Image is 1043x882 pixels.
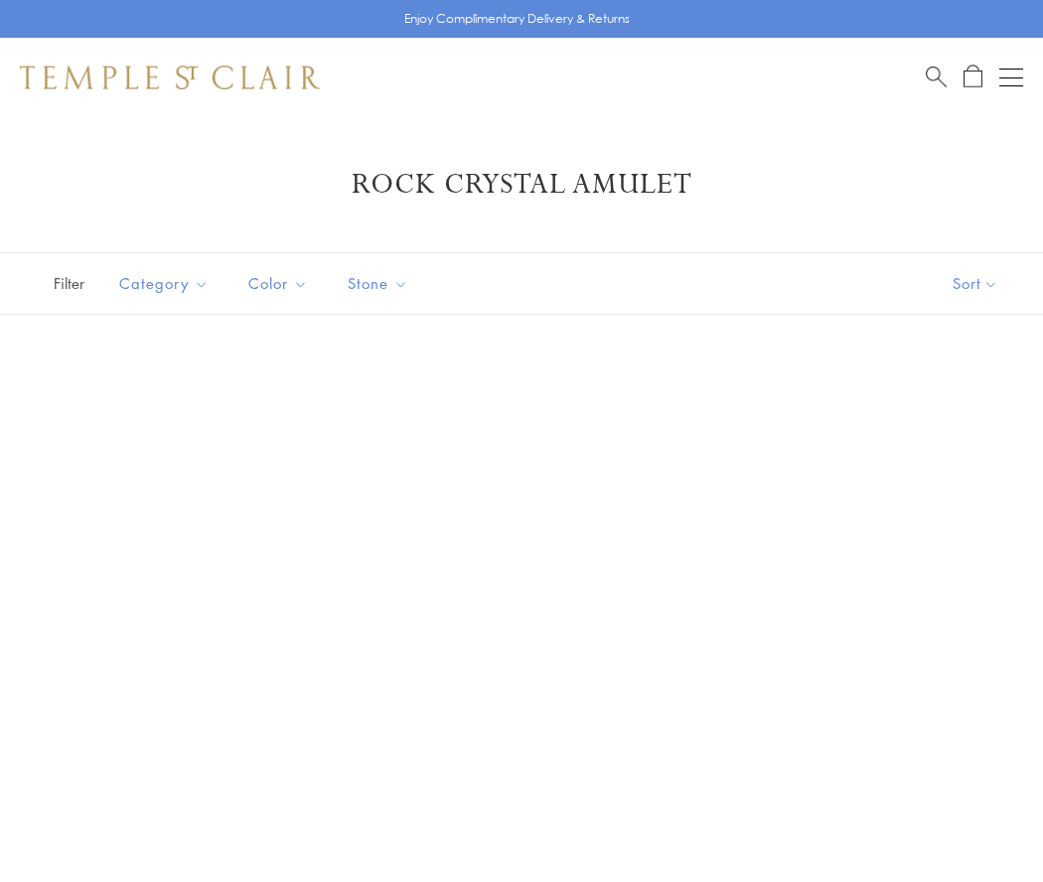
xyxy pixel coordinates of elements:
[908,253,1043,314] button: Show sort by
[233,261,323,306] button: Color
[333,261,423,306] button: Stone
[50,167,993,203] h1: Rock Crystal Amulet
[104,261,223,306] button: Category
[926,65,947,89] a: Search
[109,271,223,296] span: Category
[964,65,982,89] a: Open Shopping Bag
[338,271,423,296] span: Stone
[404,9,630,29] p: Enjoy Complimentary Delivery & Returns
[238,271,323,296] span: Color
[20,66,320,89] img: Temple St. Clair
[999,66,1023,89] button: Open navigation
